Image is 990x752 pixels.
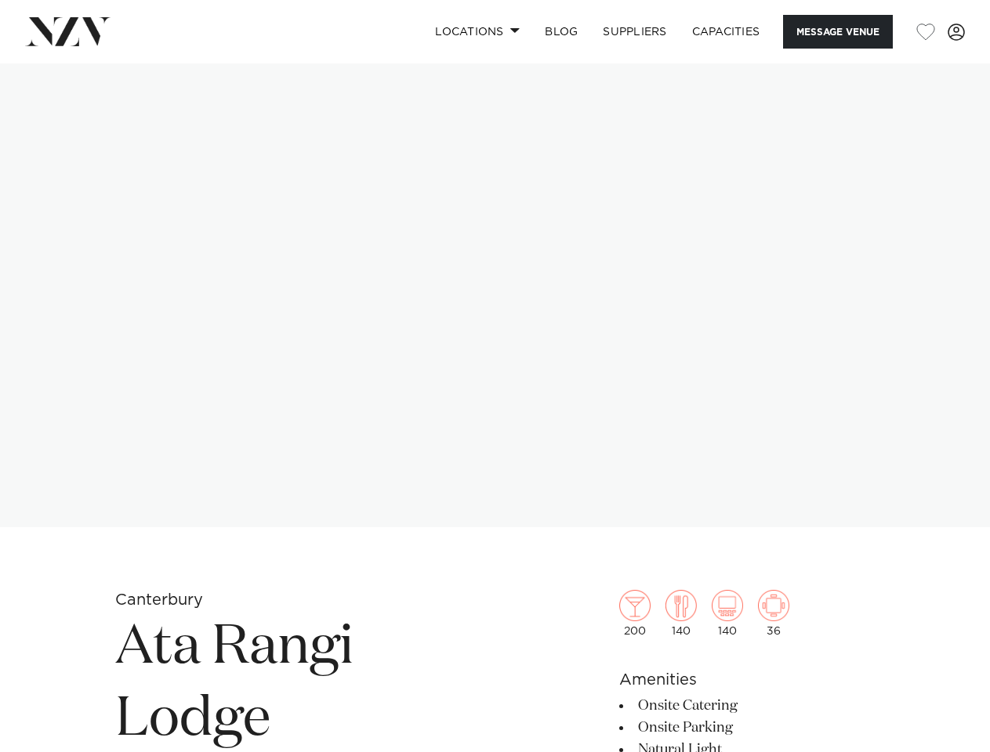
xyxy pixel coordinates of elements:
img: dining.png [665,590,697,621]
a: Locations [422,15,532,49]
a: Capacities [680,15,773,49]
a: BLOG [532,15,590,49]
button: Message Venue [783,15,893,49]
small: Canterbury [115,592,203,608]
img: cocktail.png [619,590,651,621]
img: nzv-logo.png [25,17,111,45]
div: 36 [758,590,789,637]
div: 140 [665,590,697,637]
li: Onsite Parking [619,717,875,739]
a: SUPPLIERS [590,15,679,49]
li: Onsite Catering [619,695,875,717]
div: 140 [712,590,743,637]
img: meeting.png [758,590,789,621]
div: 200 [619,590,651,637]
h6: Amenities [619,668,875,692]
img: theatre.png [712,590,743,621]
